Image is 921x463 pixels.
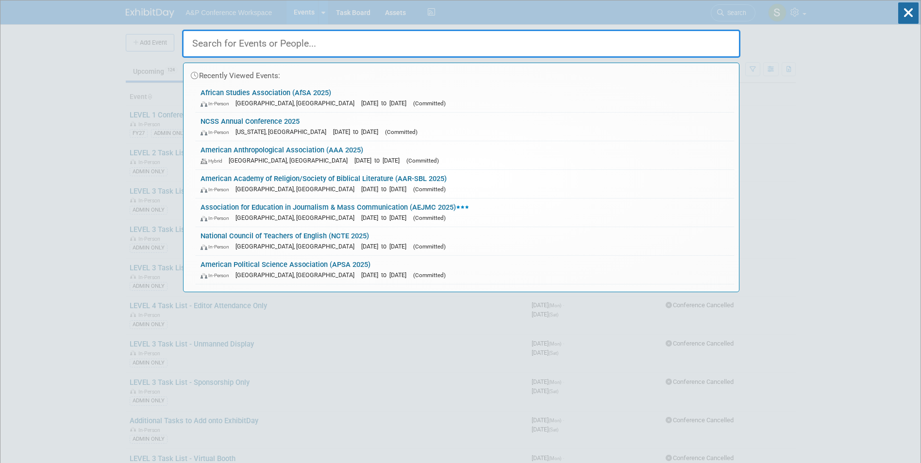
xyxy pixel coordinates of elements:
span: [DATE] to [DATE] [361,214,411,221]
span: [GEOGRAPHIC_DATA], [GEOGRAPHIC_DATA] [235,243,359,250]
a: American Academy of Religion/Society of Biblical Literature (AAR-SBL 2025) In-Person [GEOGRAPHIC_... [196,170,734,198]
span: [DATE] to [DATE] [361,243,411,250]
span: [GEOGRAPHIC_DATA], [GEOGRAPHIC_DATA] [229,157,352,164]
span: (Committed) [413,186,446,193]
span: [US_STATE], [GEOGRAPHIC_DATA] [235,128,331,135]
span: (Committed) [413,243,446,250]
span: (Committed) [406,157,439,164]
span: In-Person [201,272,234,279]
span: [GEOGRAPHIC_DATA], [GEOGRAPHIC_DATA] [235,271,359,279]
span: In-Person [201,100,234,107]
input: Search for Events or People... [182,30,740,58]
span: (Committed) [413,215,446,221]
span: In-Person [201,186,234,193]
span: (Committed) [413,100,446,107]
a: NCSS Annual Conference 2025 In-Person [US_STATE], [GEOGRAPHIC_DATA] [DATE] to [DATE] (Committed) [196,113,734,141]
span: (Committed) [385,129,418,135]
span: [DATE] to [DATE] [354,157,404,164]
span: [DATE] to [DATE] [361,185,411,193]
span: (Committed) [413,272,446,279]
span: [DATE] to [DATE] [361,271,411,279]
span: [DATE] to [DATE] [333,128,383,135]
span: [DATE] to [DATE] [361,99,411,107]
span: In-Person [201,215,234,221]
a: African Studies Association (AfSA 2025) In-Person [GEOGRAPHIC_DATA], [GEOGRAPHIC_DATA] [DATE] to ... [196,84,734,112]
span: [GEOGRAPHIC_DATA], [GEOGRAPHIC_DATA] [235,214,359,221]
div: Recently Viewed Events: [188,63,734,84]
span: Hybrid [201,158,227,164]
span: In-Person [201,244,234,250]
span: In-Person [201,129,234,135]
a: National Council of Teachers of English (NCTE 2025) In-Person [GEOGRAPHIC_DATA], [GEOGRAPHIC_DATA... [196,227,734,255]
a: American Anthropological Association (AAA 2025) Hybrid [GEOGRAPHIC_DATA], [GEOGRAPHIC_DATA] [DATE... [196,141,734,169]
a: American Political Science Association (APSA 2025) In-Person [GEOGRAPHIC_DATA], [GEOGRAPHIC_DATA]... [196,256,734,284]
span: [GEOGRAPHIC_DATA], [GEOGRAPHIC_DATA] [235,185,359,193]
span: [GEOGRAPHIC_DATA], [GEOGRAPHIC_DATA] [235,99,359,107]
a: Association for Education in Journalism & Mass Communication (AEJMC 2025) In-Person [GEOGRAPHIC_D... [196,198,734,227]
